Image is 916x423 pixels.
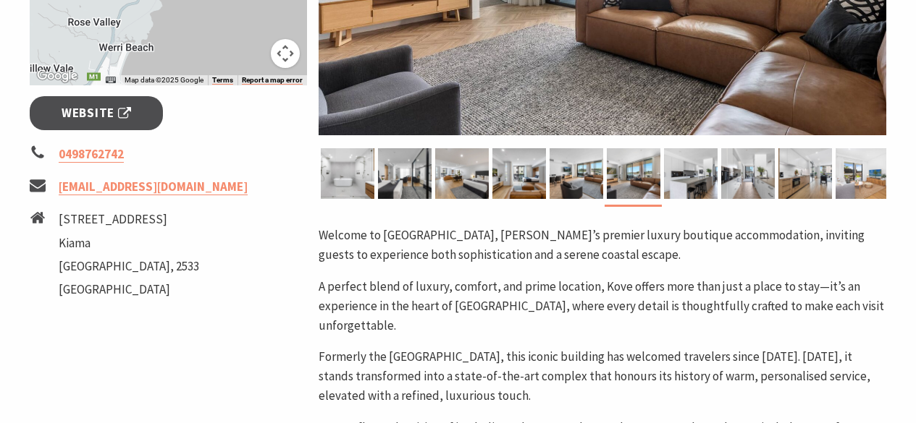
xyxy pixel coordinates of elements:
[59,280,199,299] li: [GEOGRAPHIC_DATA]
[319,347,886,406] p: Formerly the [GEOGRAPHIC_DATA], this iconic building has welcomed travelers since [DATE]. [DATE],...
[59,210,199,229] li: [STREET_ADDRESS]
[59,146,124,163] a: 0498762742
[59,257,199,276] li: [GEOGRAPHIC_DATA], 2533
[59,234,199,253] li: Kiama
[62,103,131,123] span: Website
[33,67,81,85] img: Google
[271,39,300,68] button: Map camera controls
[212,76,233,85] a: Terms
[30,96,164,130] a: Website
[33,67,81,85] a: Open this area in Google Maps (opens a new window)
[106,75,116,85] button: Keyboard shortcuts
[242,76,303,85] a: Report a map error
[319,226,886,265] p: Welcome to [GEOGRAPHIC_DATA], [PERSON_NAME]’s premier luxury boutique accommodation, inviting gue...
[319,277,886,336] p: A perfect blend of luxury, comfort, and prime location, Kove offers more than just a place to sta...
[125,76,203,84] span: Map data ©2025 Google
[59,179,248,195] a: [EMAIL_ADDRESS][DOMAIN_NAME]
